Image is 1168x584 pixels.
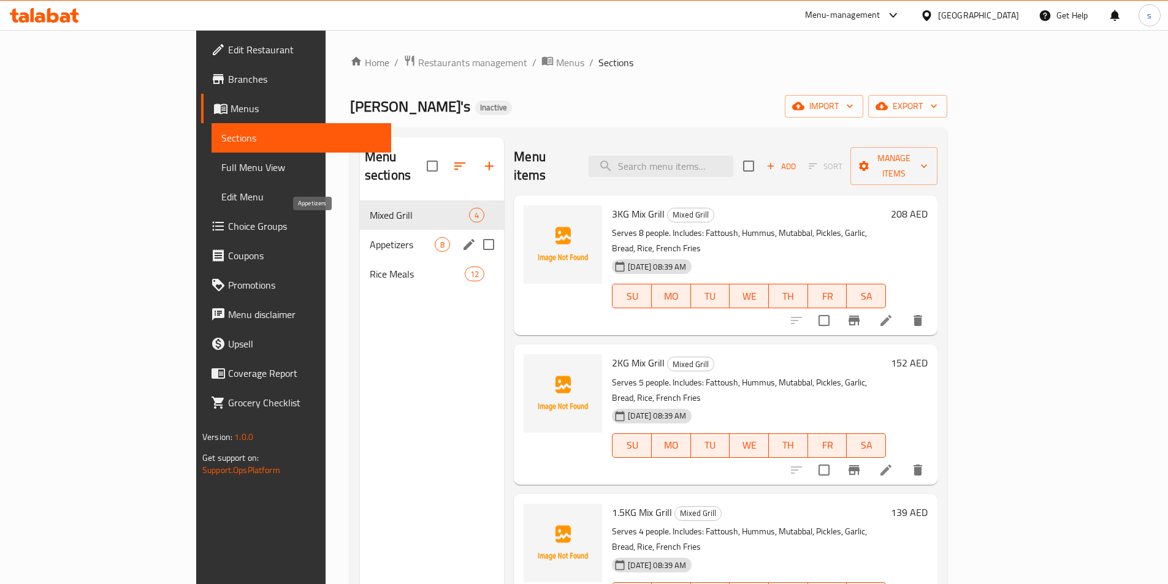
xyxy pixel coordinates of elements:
[228,395,381,410] span: Grocery Checklist
[774,436,803,454] span: TH
[813,436,842,454] span: FR
[228,42,381,57] span: Edit Restaurant
[201,211,391,241] a: Choice Groups
[774,287,803,305] span: TH
[370,267,465,281] div: Rice Meals
[202,429,232,445] span: Version:
[652,284,691,308] button: MO
[201,241,391,270] a: Coupons
[811,308,837,333] span: Select to update
[612,226,886,256] p: Serves 8 people. Includes: Fattoush, Hummus, Mutabbal, Pickles, Garlic, Bread, Rice, French Fries
[221,189,381,204] span: Edit Menu
[435,237,450,252] div: items
[668,208,714,222] span: Mixed Grill
[201,94,391,123] a: Menus
[617,436,647,454] span: SU
[612,354,665,372] span: 2KG Mix Grill
[736,153,761,179] span: Select section
[657,287,686,305] span: MO
[785,95,863,118] button: import
[234,429,253,445] span: 1.0.0
[668,357,714,371] span: Mixed Grill
[228,248,381,263] span: Coupons
[212,153,391,182] a: Full Menu View
[808,284,847,308] button: FR
[370,208,469,222] span: Mixed Grill
[469,208,484,222] div: items
[879,463,893,477] a: Edit menu item
[891,504,928,521] h6: 139 AED
[691,433,730,458] button: TU
[460,235,478,254] button: edit
[360,259,505,289] div: Rice Meals12
[891,205,928,222] h6: 208 AED
[370,237,435,252] span: Appetizers
[657,436,686,454] span: MO
[938,9,1019,22] div: [GEOGRAPHIC_DATA]
[735,436,764,454] span: WE
[228,307,381,322] span: Menu disclaimer
[541,55,584,70] a: Menus
[228,72,381,86] span: Branches
[231,101,381,116] span: Menus
[470,210,484,221] span: 4
[435,239,449,251] span: 8
[201,270,391,300] a: Promotions
[202,450,259,466] span: Get support on:
[769,284,808,308] button: TH
[761,157,801,176] span: Add item
[667,208,714,222] div: Mixed Grill
[903,455,933,485] button: delete
[868,95,947,118] button: export
[811,457,837,483] span: Select to update
[360,195,505,294] nav: Menu sections
[623,410,691,422] span: [DATE] 08:39 AM
[623,261,691,273] span: [DATE] 08:39 AM
[903,306,933,335] button: delete
[696,436,725,454] span: TU
[465,267,484,281] div: items
[612,524,886,555] p: Serves 4 people. Includes: Fattoush, Hummus, Mutabbal, Pickles, Garlic, Bread, Rice, French Fries
[360,200,505,230] div: Mixed Grill4
[228,366,381,381] span: Coverage Report
[805,8,880,23] div: Menu-management
[696,287,725,305] span: TU
[418,55,527,70] span: Restaurants management
[850,147,937,185] button: Manage items
[419,153,445,179] span: Select all sections
[801,157,850,176] span: Select section first
[524,504,602,582] img: 1.5KG Mix Grill
[201,329,391,358] a: Upsell
[360,230,505,259] div: Appetizers8edit
[228,336,381,351] span: Upsell
[852,287,881,305] span: SA
[730,433,769,458] button: WE
[623,559,691,571] span: [DATE] 08:39 AM
[201,388,391,417] a: Grocery Checklist
[524,354,602,433] img: 2KG Mix Grill
[403,55,527,70] a: Restaurants management
[475,151,504,181] button: Add section
[813,287,842,305] span: FR
[475,100,512,115] div: Inactive
[228,278,381,292] span: Promotions
[201,358,391,388] a: Coverage Report
[878,99,937,114] span: export
[761,157,801,176] button: Add
[394,55,399,70] li: /
[860,151,928,181] span: Manage items
[1147,9,1151,22] span: s
[795,99,853,114] span: import
[465,268,484,280] span: 12
[839,455,869,485] button: Branch-specific-item
[847,433,886,458] button: SA
[612,433,652,458] button: SU
[212,123,391,153] a: Sections
[612,503,672,521] span: 1.5KG Mix Grill
[201,35,391,64] a: Edit Restaurant
[221,160,381,175] span: Full Menu View
[598,55,633,70] span: Sections
[652,433,691,458] button: MO
[769,433,808,458] button: TH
